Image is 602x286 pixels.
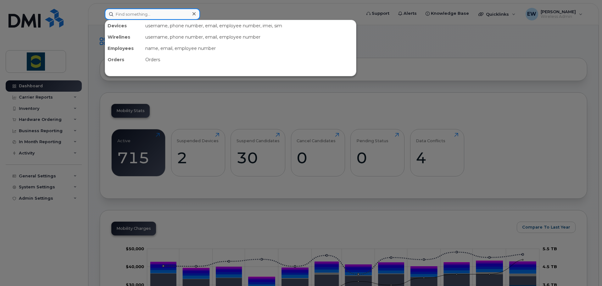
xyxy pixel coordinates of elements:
div: username, phone number, email, employee number [143,31,356,43]
div: Wirelines [105,31,143,43]
div: Devices [105,20,143,31]
div: name, email, employee number [143,43,356,54]
div: username, phone number, email, employee number, imei, sim [143,20,356,31]
div: Orders [143,54,356,65]
div: Employees [105,43,143,54]
div: Orders [105,54,143,65]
